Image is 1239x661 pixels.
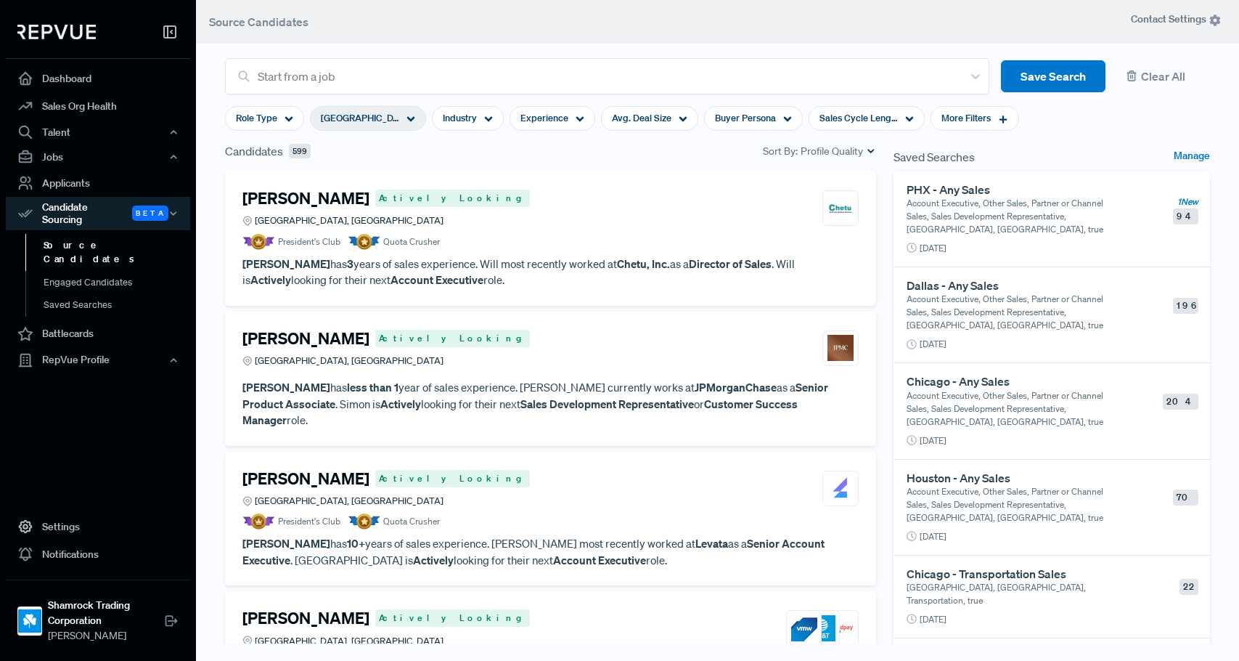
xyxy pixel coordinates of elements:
[1001,60,1105,93] button: Save Search
[242,379,859,429] p: has year of sales experience. [PERSON_NAME] currently works at as a . Simon is looking for their ...
[695,380,777,394] strong: JPMorganChase
[1174,148,1210,166] a: Manage
[520,397,694,411] strong: Sales Development Representative
[242,256,859,288] p: has years of sales experience. Will most recently worked at as a . Will is looking for their next...
[6,120,190,145] div: Talent
[242,189,369,208] h4: [PERSON_NAME]
[819,111,898,125] span: Sales Cycle Length
[242,256,330,271] strong: [PERSON_NAME]
[132,206,168,221] span: Beta
[390,272,483,287] strong: Account Executive
[920,242,946,255] span: [DATE]
[289,144,311,159] span: 599
[242,536,825,567] strong: Senior Account Executive
[920,530,946,543] span: [DATE]
[6,540,190,568] a: Notifications
[18,609,41,633] img: Shamrock Trading Corporation
[6,320,190,348] a: Battlecards
[715,111,776,125] span: Buyer Persona
[1163,394,1198,410] span: 204
[907,197,1127,236] p: Account Executive, Other Sales, Partner or Channel Sales, Sales Development Representative, [GEOG...
[347,380,398,394] strong: less than 1
[907,293,1127,332] p: Account Executive, Other Sales, Partner or Channel Sales, Sales Development Representative, [GEOG...
[347,536,365,551] strong: 10+
[791,615,817,641] img: VMware
[375,190,530,207] span: Actively Looking
[17,25,96,39] img: RepVue
[25,271,210,294] a: Engaged Candidates
[209,15,308,29] span: Source Candidates
[242,609,369,628] h4: [PERSON_NAME]
[48,598,164,628] strong: Shamrock Trading Corporation
[6,348,190,373] button: RepVue Profile
[242,469,369,488] h4: [PERSON_NAME]
[907,375,1152,389] h6: Chicago - Any Sales
[617,256,670,271] strong: Chetu, Inc.
[809,615,835,641] img: ATT
[827,475,854,501] img: Levata
[695,536,728,551] strong: Levata
[242,514,275,530] img: President Badge
[1177,195,1198,208] span: 1 New
[941,111,991,125] span: More Filters
[242,380,828,411] strong: Senior Product Associate
[242,329,369,348] h4: [PERSON_NAME]
[6,145,190,169] button: Jobs
[612,111,671,125] span: Avg. Deal Size
[383,235,440,248] span: Quota Crusher
[242,535,859,568] p: has years of sales experience. [PERSON_NAME] most recently worked at as a . [GEOGRAPHIC_DATA] is ...
[375,330,530,347] span: Actively Looking
[348,514,380,530] img: Quota Badge
[1173,298,1198,314] span: 196
[6,197,190,230] div: Candidate Sourcing
[920,613,946,626] span: [DATE]
[242,380,330,394] strong: [PERSON_NAME]
[443,111,477,125] span: Industry
[920,434,946,447] span: [DATE]
[907,581,1127,607] p: [GEOGRAPHIC_DATA], [GEOGRAPHIC_DATA], Transportation, true
[380,397,421,411] strong: Actively
[1179,579,1198,595] span: 22
[907,183,1152,197] h6: PHX - Any Sales
[920,338,946,351] span: [DATE]
[242,536,330,551] strong: [PERSON_NAME]
[907,485,1127,524] p: Account Executive, Other Sales, Partner or Channel Sales, Sales Development Representative, [GEOG...
[894,148,975,166] span: Saved Searches
[250,272,291,287] strong: Actively
[689,256,772,271] strong: Director of Sales
[827,335,854,361] img: JPMorganChase
[520,111,568,125] span: Experience
[6,65,190,92] a: Dashboard
[1173,490,1198,506] span: 70
[827,615,854,641] img: Worldpay from FIS
[25,234,210,271] a: Source Candidates
[225,142,283,160] span: Candidates
[236,111,277,125] span: Role Type
[827,195,854,222] img: Chetu, Inc.
[553,553,646,567] strong: Account Executive
[347,256,353,271] strong: 3
[907,279,1152,293] h6: Dallas - Any Sales
[278,235,340,248] span: President's Club
[255,214,443,227] span: [GEOGRAPHIC_DATA], [GEOGRAPHIC_DATA]
[1173,208,1198,224] span: 94
[375,470,530,487] span: Actively Looking
[255,634,443,648] span: [GEOGRAPHIC_DATA], [GEOGRAPHIC_DATA]
[242,234,275,250] img: President Badge
[6,513,190,540] a: Settings
[348,234,380,250] img: Quota Badge
[907,471,1152,485] h6: Houston - Any Sales
[255,354,443,368] span: [GEOGRAPHIC_DATA], [GEOGRAPHIC_DATA]
[383,515,440,528] span: Quota Crusher
[321,111,399,125] span: [GEOGRAPHIC_DATA], [GEOGRAPHIC_DATA]
[25,293,210,317] a: Saved Searches
[907,567,1152,581] h6: Chicago - Transportation Sales
[907,389,1127,429] p: Account Executive, Other Sales, Partner or Channel Sales, Sales Development Representative, [GEOG...
[1131,12,1222,27] span: Contact Settings
[1117,60,1210,93] button: Clear All
[801,144,863,159] span: Profile Quality
[413,553,454,567] strong: Actively
[6,197,190,230] button: Candidate Sourcing Beta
